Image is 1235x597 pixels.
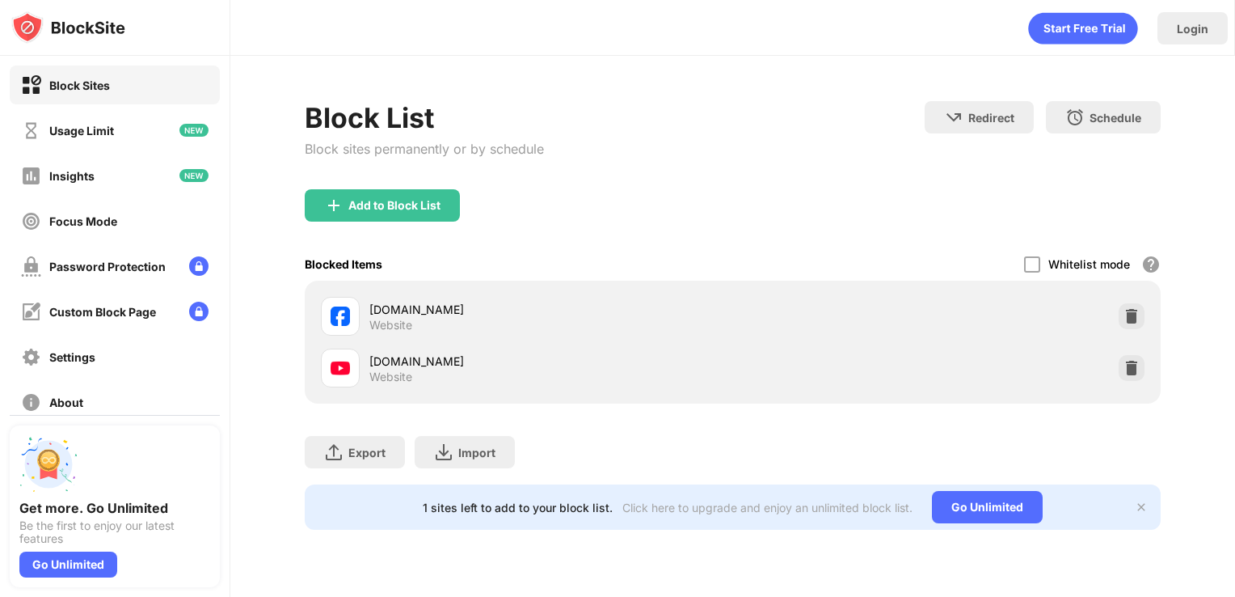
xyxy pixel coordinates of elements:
[968,111,1014,125] div: Redirect
[348,199,440,212] div: Add to Block List
[348,446,386,459] div: Export
[305,101,544,134] div: Block List
[21,75,41,95] img: block-on.svg
[49,214,117,228] div: Focus Mode
[21,392,41,413] img: about-off.svg
[369,370,412,384] div: Website
[49,78,110,92] div: Block Sites
[49,169,95,183] div: Insights
[19,552,117,578] div: Go Unlimited
[21,166,41,186] img: insights-off.svg
[19,500,210,516] div: Get more. Go Unlimited
[189,256,209,276] img: lock-menu.svg
[369,318,412,332] div: Website
[932,491,1043,523] div: Go Unlimited
[49,396,83,409] div: About
[19,519,210,545] div: Be the first to enjoy our latest features
[11,11,125,44] img: logo-blocksite.svg
[179,124,209,137] img: new-icon.svg
[21,302,41,322] img: customize-block-page-off.svg
[305,141,544,157] div: Block sites permanently or by schedule
[1177,22,1208,36] div: Login
[622,501,913,514] div: Click here to upgrade and enjoy an unlimited block list.
[49,350,95,364] div: Settings
[179,169,209,182] img: new-icon.svg
[331,307,350,326] img: favicons
[458,446,495,459] div: Import
[1135,501,1148,514] img: x-button.svg
[49,260,166,273] div: Password Protection
[19,435,78,493] img: push-unlimited.svg
[189,302,209,321] img: lock-menu.svg
[369,353,733,370] div: [DOMAIN_NAME]
[369,301,733,318] div: [DOMAIN_NAME]
[305,257,382,271] div: Blocked Items
[331,358,350,378] img: favicons
[423,501,613,514] div: 1 sites left to add to your block list.
[21,347,41,367] img: settings-off.svg
[49,124,114,138] div: Usage Limit
[21,211,41,231] img: focus-off.svg
[21,121,41,141] img: time-usage-off.svg
[21,256,41,277] img: password-protection-off.svg
[49,305,156,319] div: Custom Block Page
[1090,111,1141,125] div: Schedule
[1028,12,1138,44] div: animation
[1048,257,1130,271] div: Whitelist mode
